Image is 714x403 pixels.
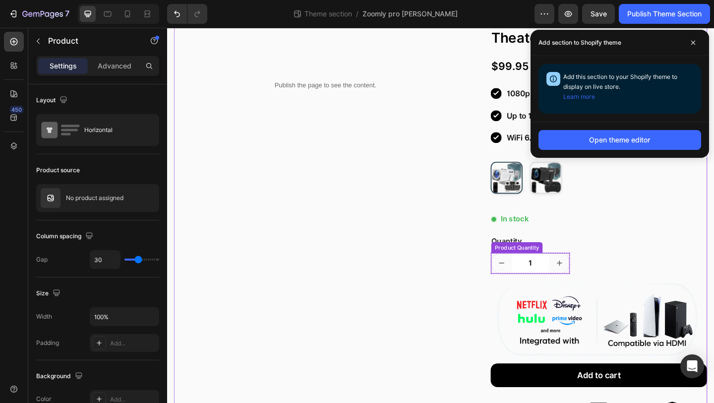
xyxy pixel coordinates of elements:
p: Product [48,35,132,47]
div: Publish Theme Section [627,9,702,19]
a: Schwarze Variante [395,146,429,181]
p: Advanced [98,61,131,71]
button: Learn more [563,92,595,102]
div: Layout [36,94,69,107]
button: Open theme editor [538,130,701,150]
a: Weiße Variante [352,146,387,181]
p: Up to 150 inch screen size [369,88,475,104]
div: Padding [36,338,59,347]
div: 450 [9,106,24,114]
span: / [356,9,358,19]
div: Add... [110,339,157,348]
div: $179.95 [399,34,440,51]
p: Settings [50,61,77,71]
img: Schwarze Beamer [396,147,428,180]
span: In stock [363,202,393,214]
div: Gap [36,255,48,264]
div: Horizontal [84,119,145,141]
iframe: Design area [167,28,714,403]
div: Product Quantity [355,235,407,244]
img: gempages_550341891921544354-5a9c23d9-8d62-49af-82d3-0cfc662ba3ed.webp [352,274,588,361]
div: Width [36,312,52,321]
button: decrement [353,245,375,268]
span: Add this section to your Shopify theme to display on live store. [563,73,677,100]
span: Theme section [302,9,354,19]
input: quantity [375,245,416,268]
button: 7 [4,4,74,24]
div: Open Intercom Messenger [680,354,704,378]
div: 44% [469,36,486,47]
p: Add section to Shopify theme [538,38,621,48]
div: Open theme editor [589,135,651,145]
span: Zoomly pro [PERSON_NAME] [362,9,458,19]
div: Size [36,287,62,300]
button: Publish Theme Section [619,4,710,24]
div: Background [36,370,85,383]
img: Weiße Beamer [353,147,386,180]
p: WiFi 6.0 & Bluetooth 5.2 [369,112,475,128]
div: Product source [36,166,80,175]
input: Auto [90,251,120,269]
div: Add to cart [446,372,494,384]
img: no image transparent [41,188,60,208]
div: Undo/Redo [167,4,207,24]
input: Auto [90,308,159,326]
p: 1080p Full HD [369,64,475,79]
div: $99.95 [352,34,395,51]
button: Save [582,4,615,24]
button: Add to cart [352,365,588,391]
p: No product assigned [66,195,123,201]
button: increment [416,245,438,268]
p: 7 [65,8,69,20]
div: SAVE [448,36,469,48]
div: Quantity [352,226,588,239]
span: Save [591,10,607,18]
div: Column spacing [36,230,95,243]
